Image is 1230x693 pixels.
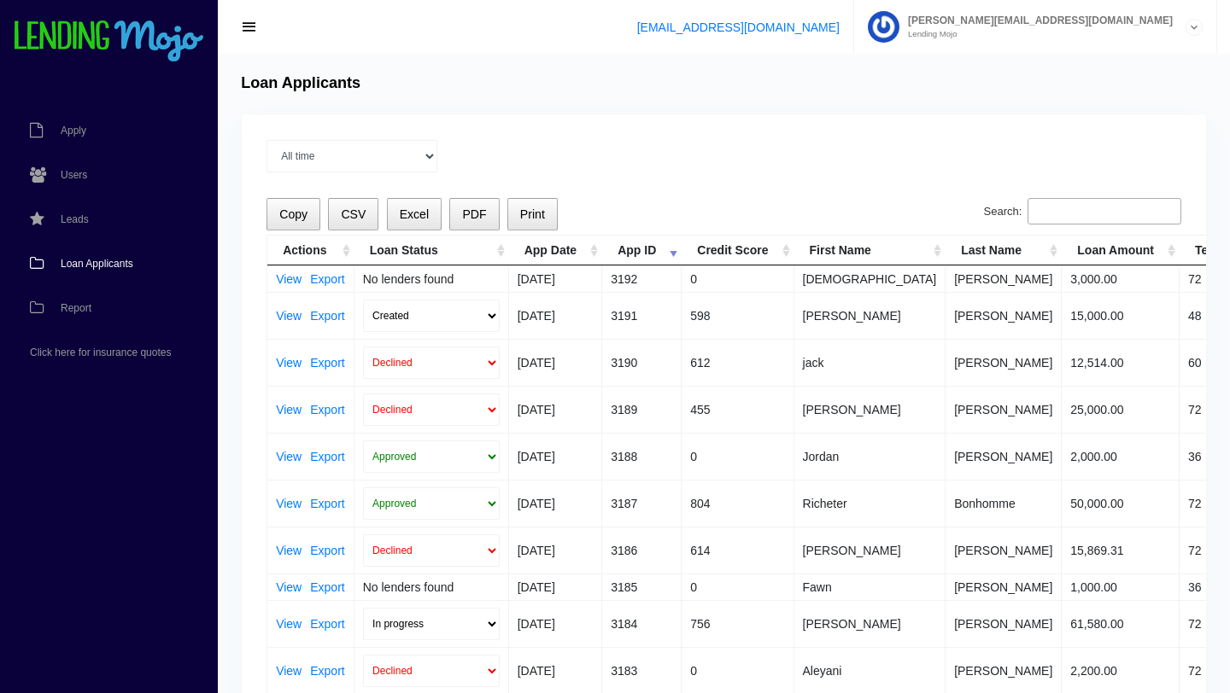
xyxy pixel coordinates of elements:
td: [PERSON_NAME] [794,600,946,647]
a: Export [310,544,344,556]
span: Users [61,170,87,180]
a: Export [310,310,344,322]
button: Print [507,198,558,231]
td: [DATE] [509,265,602,292]
td: [DATE] [509,574,602,600]
a: Export [310,665,344,677]
td: 25,000.00 [1062,386,1180,433]
a: Export [310,581,344,593]
button: PDF [449,198,499,231]
th: Last Name: activate to sort column ascending [946,236,1062,265]
button: Copy [266,198,320,231]
td: [DATE] [509,433,602,480]
a: View [276,665,302,677]
span: CSV [341,207,366,221]
td: [DATE] [509,386,602,433]
small: Lending Mojo [899,30,1173,38]
label: Search: [984,198,1181,225]
a: View [276,357,302,369]
th: App Date: activate to sort column ascending [509,236,602,265]
td: jack [794,339,946,386]
td: 3187 [602,480,682,527]
h4: Loan Applicants [241,74,360,93]
input: Search: [1028,198,1181,225]
td: Bonhomme [946,480,1062,527]
td: [PERSON_NAME] [946,292,1062,339]
th: App ID: activate to sort column ascending [602,236,682,265]
a: View [276,581,302,593]
td: 3184 [602,600,682,647]
td: 756 [682,600,794,647]
img: Profile image [868,11,899,43]
td: [PERSON_NAME] [794,292,946,339]
td: No lenders found [354,574,509,600]
button: CSV [328,198,378,231]
td: Richeter [794,480,946,527]
td: [DATE] [509,339,602,386]
th: First Name: activate to sort column ascending [794,236,946,265]
th: Credit Score: activate to sort column ascending [682,236,794,265]
td: [PERSON_NAME] [946,600,1062,647]
a: View [276,498,302,510]
td: 3189 [602,386,682,433]
a: [EMAIL_ADDRESS][DOMAIN_NAME] [637,20,840,34]
span: Click here for insurance quotes [30,347,171,358]
td: 1,000.00 [1062,574,1180,600]
td: 804 [682,480,794,527]
img: logo-small.png [13,20,205,63]
td: [PERSON_NAME] [794,527,946,574]
td: [DATE] [509,292,602,339]
td: 3,000.00 [1062,265,1180,292]
span: PDF [462,207,486,221]
a: Export [310,357,344,369]
td: 598 [682,292,794,339]
a: Export [310,498,344,510]
td: [PERSON_NAME] [946,527,1062,574]
a: View [276,273,302,285]
td: [PERSON_NAME] [946,339,1062,386]
span: Report [61,303,91,313]
td: 2,000.00 [1062,433,1180,480]
td: [PERSON_NAME] [946,265,1062,292]
a: View [276,404,302,416]
td: 3186 [602,527,682,574]
td: 612 [682,339,794,386]
td: No lenders found [354,265,509,292]
td: [DATE] [509,600,602,647]
td: [PERSON_NAME] [794,386,946,433]
td: Fawn [794,574,946,600]
td: [DEMOGRAPHIC_DATA] [794,265,946,292]
td: 12,514.00 [1062,339,1180,386]
span: Print [520,207,545,221]
a: View [276,310,302,322]
th: Actions: activate to sort column ascending [267,236,354,265]
td: [DATE] [509,527,602,574]
span: Apply [61,125,86,136]
span: Excel [400,207,429,221]
a: View [276,451,302,463]
a: Export [310,404,344,416]
td: Jordan [794,433,946,480]
a: Export [310,273,344,285]
td: 0 [682,265,794,292]
td: 3185 [602,574,682,600]
span: [PERSON_NAME][EMAIL_ADDRESS][DOMAIN_NAME] [899,15,1173,26]
td: 50,000.00 [1062,480,1180,527]
td: 0 [682,574,794,600]
td: 455 [682,386,794,433]
a: Export [310,451,344,463]
td: 3191 [602,292,682,339]
button: Excel [387,198,442,231]
td: 15,869.31 [1062,527,1180,574]
td: [PERSON_NAME] [946,386,1062,433]
span: Loan Applicants [61,259,133,269]
a: Export [310,618,344,630]
td: 0 [682,433,794,480]
span: Copy [279,207,307,221]
td: [PERSON_NAME] [946,574,1062,600]
td: 3188 [602,433,682,480]
a: View [276,618,302,630]
a: View [276,544,302,556]
td: 614 [682,527,794,574]
td: [DATE] [509,480,602,527]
